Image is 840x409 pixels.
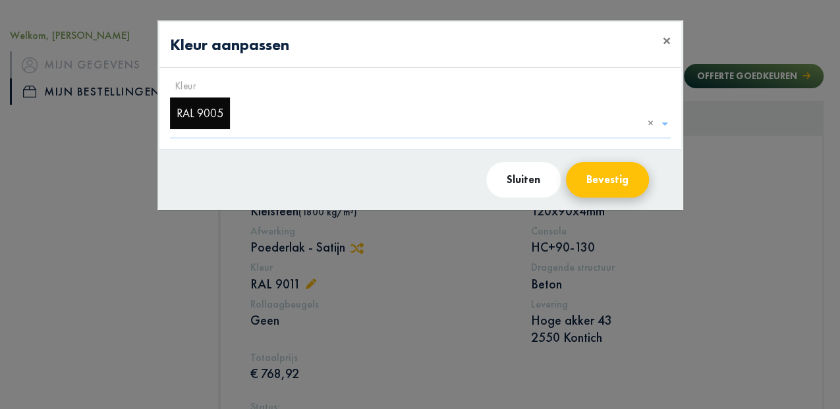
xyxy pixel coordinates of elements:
[648,113,659,134] span: Clear all
[566,162,649,198] button: Bevestig
[170,33,289,57] h4: Kleur aanpassen
[170,76,196,94] div: Kleur
[663,30,671,51] span: ×
[486,162,561,198] button: Sluiten
[170,97,230,129] div: RAL 9005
